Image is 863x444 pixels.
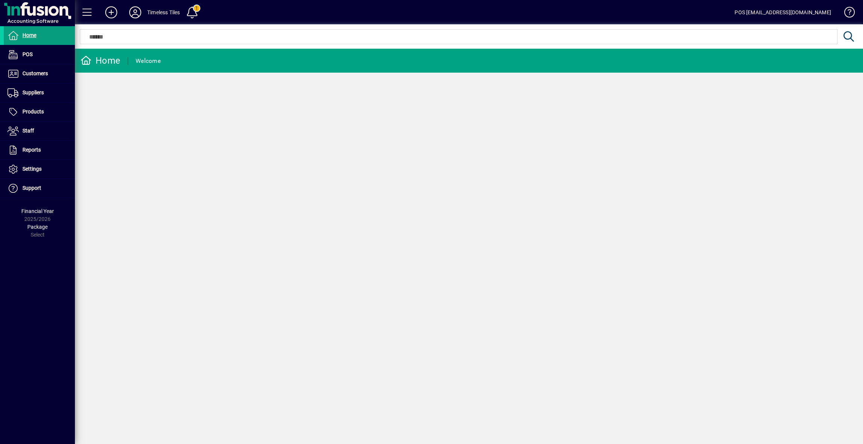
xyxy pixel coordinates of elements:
[22,70,48,76] span: Customers
[22,147,41,153] span: Reports
[22,128,34,134] span: Staff
[4,160,75,179] a: Settings
[4,64,75,83] a: Customers
[123,6,147,19] button: Profile
[22,166,42,172] span: Settings
[735,6,831,18] div: POS [EMAIL_ADDRESS][DOMAIN_NAME]
[22,51,33,57] span: POS
[4,45,75,64] a: POS
[22,32,36,38] span: Home
[147,6,180,18] div: Timeless Tiles
[136,55,161,67] div: Welcome
[22,185,41,191] span: Support
[4,83,75,102] a: Suppliers
[81,55,120,67] div: Home
[22,89,44,95] span: Suppliers
[4,103,75,121] a: Products
[21,208,54,214] span: Financial Year
[4,122,75,140] a: Staff
[99,6,123,19] button: Add
[4,179,75,198] a: Support
[27,224,48,230] span: Package
[4,141,75,159] a: Reports
[22,109,44,115] span: Products
[839,1,854,26] a: Knowledge Base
